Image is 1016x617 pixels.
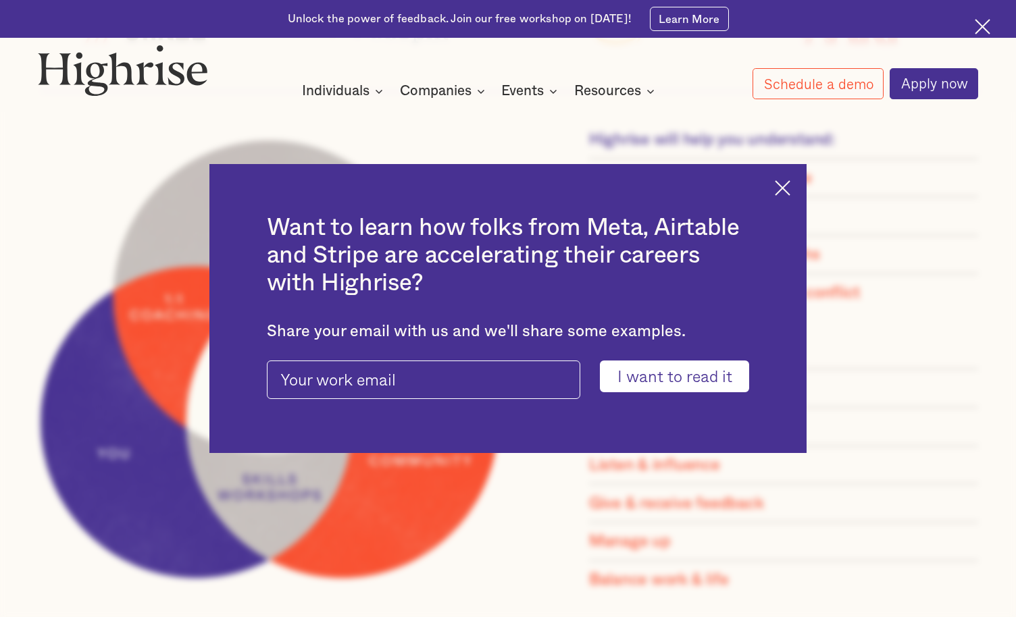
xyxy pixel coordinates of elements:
[288,11,631,26] div: Unlock the power of feedback. Join our free workshop on [DATE]!
[501,83,561,99] div: Events
[267,360,749,392] form: pop-up-modal-form
[267,323,749,342] div: Share your email with us and we'll share some examples.
[574,83,641,99] div: Resources
[975,19,990,34] img: Cross icon
[38,45,207,96] img: Highrise logo
[890,68,978,99] a: Apply now
[600,360,749,392] input: I want to read it
[267,215,749,298] h2: Want to learn how folks from Meta, Airtable and Stripe are accelerating their careers with Highrise?
[267,360,580,399] input: Your work email
[400,83,472,99] div: Companies
[302,83,370,99] div: Individuals
[753,68,884,99] a: Schedule a demo
[775,180,790,196] img: Cross icon
[400,83,489,99] div: Companies
[302,83,387,99] div: Individuals
[574,83,659,99] div: Resources
[650,7,728,31] a: Learn More
[501,83,544,99] div: Events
